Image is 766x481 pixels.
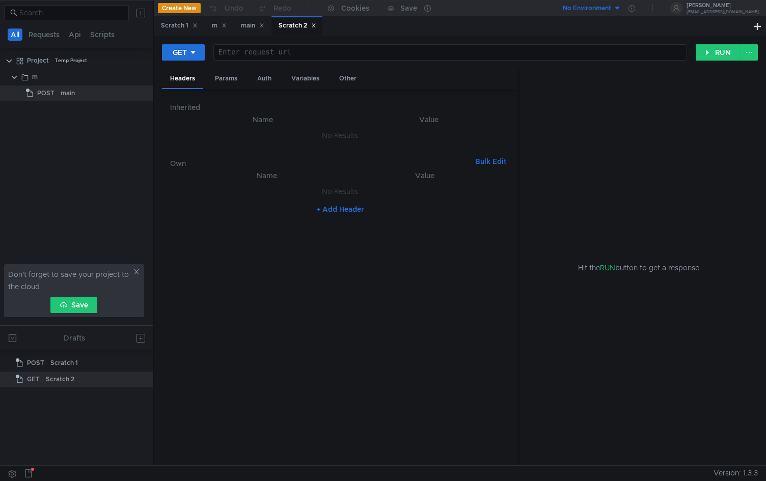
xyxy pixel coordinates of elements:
[27,372,40,387] span: GET
[273,2,291,14] div: Redo
[251,1,298,16] button: Redo
[212,20,227,31] div: m
[347,114,510,126] th: Value
[249,69,280,88] div: Auth
[347,169,502,182] th: Value
[687,10,759,14] div: [EMAIL_ADDRESS][DOMAIN_NAME]
[322,187,358,196] nz-embed-empty: No Results
[8,268,131,293] span: Don't forget to save your project to the cloud
[600,263,615,272] span: RUN
[158,3,201,13] button: Create New
[279,20,316,31] div: Scratch 2
[50,355,78,371] div: Scratch 1
[714,466,758,480] span: Version: 1.3.3
[225,2,243,14] div: Undo
[161,20,198,31] div: Scratch 1
[27,53,49,68] div: Project
[312,203,368,215] button: + Add Header
[471,155,510,167] button: Bulk Edit
[32,69,38,84] div: m
[170,101,510,114] h6: Inherited
[186,169,347,182] th: Name
[162,44,205,61] button: GET
[19,7,123,18] input: Search...
[46,372,74,387] div: Scratch 2
[37,86,54,101] span: POST
[173,47,187,58] div: GET
[162,69,203,89] div: Headers
[170,157,471,169] h6: Own
[207,69,245,88] div: Params
[341,2,369,14] div: Cookies
[64,332,85,344] div: Drafts
[696,44,741,61] button: RUN
[55,53,87,68] div: Temp Project
[283,69,327,88] div: Variables
[61,86,75,101] div: main
[25,29,63,41] button: Requests
[201,1,251,16] button: Undo
[331,69,365,88] div: Other
[50,297,97,313] button: Save
[27,355,44,371] span: POST
[66,29,84,41] button: Api
[578,262,699,273] span: Hit the button to get a response
[87,29,118,41] button: Scripts
[563,4,611,13] div: No Environment
[8,29,22,41] button: All
[687,3,759,8] div: [PERSON_NAME]
[322,131,358,140] nz-embed-empty: No Results
[400,5,417,12] div: Save
[178,114,347,126] th: Name
[241,20,264,31] div: main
